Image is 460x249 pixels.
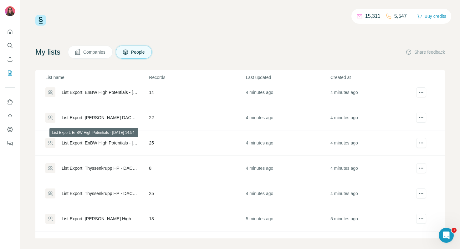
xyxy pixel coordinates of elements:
[5,26,15,37] button: Quick start
[330,105,415,130] td: 4 minutes ago
[406,49,445,55] button: Share feedback
[416,87,426,97] button: actions
[245,80,330,105] td: 4 minutes ago
[5,96,15,108] button: Use Surfe on LinkedIn
[5,54,15,65] button: Enrich CSV
[149,130,245,156] td: 25
[245,130,330,156] td: 4 minutes ago
[416,113,426,123] button: actions
[417,12,446,21] button: Buy credits
[365,12,381,20] p: 15,311
[416,163,426,173] button: actions
[62,216,138,222] div: List Export: [PERSON_NAME] High Potential - [DATE] 14:54
[416,138,426,148] button: actions
[439,228,454,243] iframe: Intercom live chat
[35,47,60,57] h4: My lists
[245,181,330,206] td: 4 minutes ago
[62,89,138,95] div: List Export: EnBW High Potentials - [DATE] 14:55
[62,140,138,146] div: List Export: EnBW High Potentials - [DATE] 14:54
[416,214,426,224] button: actions
[246,74,330,81] p: Last updated
[330,130,415,156] td: 4 minutes ago
[149,105,245,130] td: 22
[131,49,146,55] span: People
[330,156,415,181] td: 4 minutes ago
[416,188,426,198] button: actions
[5,67,15,79] button: My lists
[452,228,457,233] span: 1
[149,156,245,181] td: 8
[5,6,15,16] img: Avatar
[330,74,414,81] p: Created at
[149,206,245,232] td: 13
[45,74,148,81] p: List name
[5,40,15,51] button: Search
[330,206,415,232] td: 5 minutes ago
[5,138,15,149] button: Feedback
[245,156,330,181] td: 4 minutes ago
[330,80,415,105] td: 4 minutes ago
[149,74,245,81] p: Records
[5,110,15,121] button: Use Surfe API
[62,165,138,171] div: List Export: Thyssenkrupp HP - DACH - [DATE] 14:54
[62,115,138,121] div: List Export: [PERSON_NAME] DACH High Potentials - [DATE] 14:55
[245,105,330,130] td: 4 minutes ago
[330,181,415,206] td: 4 minutes ago
[245,206,330,232] td: 5 minutes ago
[5,124,15,135] button: Dashboard
[35,15,46,26] img: Surfe Logo
[149,80,245,105] td: 14
[394,12,407,20] p: 5,547
[149,181,245,206] td: 25
[83,49,106,55] span: Companies
[62,190,138,197] div: List Export: Thyssenkrupp HP - DACH - [DATE] 14:54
